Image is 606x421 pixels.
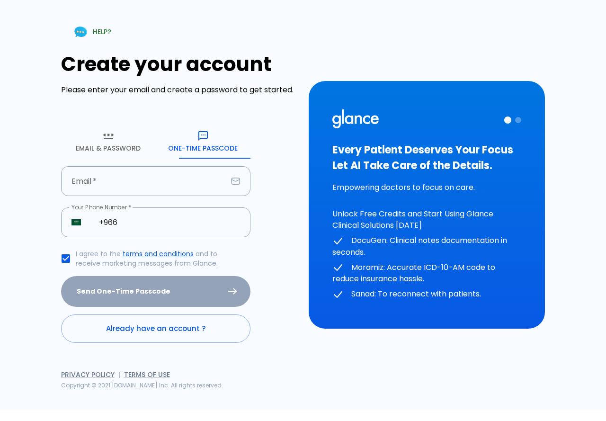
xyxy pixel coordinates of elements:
[61,20,123,44] a: HELP?
[61,314,250,343] a: Already have an account ?
[68,214,85,231] button: Select country
[332,288,521,300] p: Sanad: To reconnect with patients.
[332,208,521,231] p: Unlock Free Credits and Start Using Glance Clinical Solutions [DATE]
[156,125,250,159] button: One-Time Passcode
[61,84,297,96] p: Please enter your email and create a password to get started.
[332,262,521,285] p: Moramiz: Accurate ICD-10-AM code to reduce insurance hassle.
[61,166,227,196] input: your.email@example.com
[61,370,115,379] a: Privacy Policy
[123,249,194,259] a: terms and conditions
[332,182,521,193] p: Empowering doctors to focus on care.
[118,370,120,379] span: |
[71,219,81,226] img: unknown
[332,142,521,173] h3: Every Patient Deserves Your Focus Let AI Take Care of the Details.
[72,24,89,40] img: Chat Support
[332,235,521,258] p: DocuGen: Clinical notes documentation in seconds.
[76,249,243,268] p: I agree to the and to receive marketing messages from Glance.
[124,370,170,379] a: Terms of Use
[61,53,297,76] h1: Create your account
[61,381,223,389] span: Copyright © 2021 [DOMAIN_NAME] Inc. All rights reserved.
[61,125,156,159] button: Email & Password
